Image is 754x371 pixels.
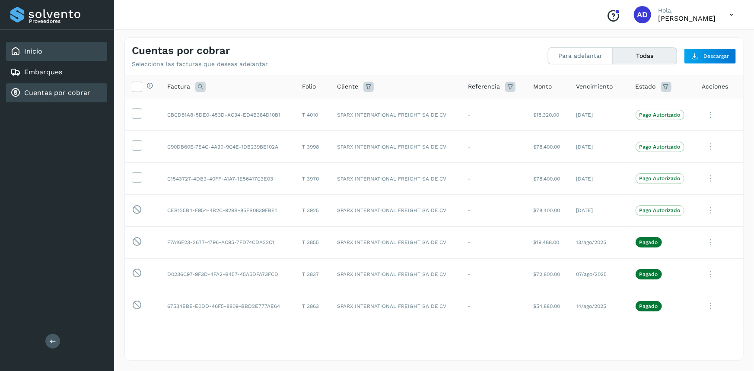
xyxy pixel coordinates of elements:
td: - [461,258,526,290]
td: [DATE] [569,194,629,226]
td: 232D710B-CDF5-4CD9-8260-3AB335713362 [160,322,295,354]
td: [DATE] [569,99,629,131]
td: T 3925 [295,194,330,226]
a: Inicio [24,47,42,55]
td: $78,400.00 [526,163,569,195]
td: SPARX INTERNATIONAL FREIGHT SA DE CV [330,322,461,354]
p: Pago Autorizado [639,175,681,181]
td: SPARX INTERNATIONAL FREIGHT SA DE CV [330,258,461,290]
td: T 4010 [295,99,330,131]
span: Descargar [703,52,729,60]
p: Pagado [639,303,658,309]
p: Pago Autorizado [639,207,681,213]
p: ALMA DELIA CASTAÑEDA MERCADO [658,14,716,22]
td: SPARX INTERNATIONAL FREIGHT SA DE CV [330,194,461,226]
td: T 3998 [295,131,330,163]
a: Embarques [24,68,62,76]
td: - [461,226,526,258]
td: [DATE] [569,131,629,163]
p: Pagado [639,239,658,245]
span: Vencimiento [576,82,613,91]
td: 07/ago/2025 [569,258,629,290]
td: SPARX INTERNATIONAL FREIGHT SA DE CV [330,99,461,131]
td: D0236C97-9F3D-4FA2-B457-45A5DFA73FCD [160,258,295,290]
div: Cuentas por cobrar [6,83,107,102]
td: T 3863 [295,290,330,322]
span: Estado [636,82,656,91]
span: Factura [167,82,190,91]
td: $78,400.00 [526,131,569,163]
td: CEB125B4-F954-4B2C-929B-85FB0839FBE1 [160,194,295,226]
td: T 3855 [295,226,330,258]
p: Selecciona las facturas que deseas adelantar [132,60,268,68]
td: - [461,194,526,226]
span: Acciones [702,82,729,91]
td: 67534EBE-E0DD-46F5-8809-BBD2E777AE64 [160,290,295,322]
div: Embarques [6,63,107,82]
td: - [461,322,526,354]
td: $19,488.00 [526,226,569,258]
span: Folio [302,82,316,91]
td: SPARX INTERNATIONAL FREIGHT SA DE CV [330,163,461,195]
p: Pago Autorizado [639,112,681,118]
p: Pagado [639,271,658,277]
td: $18,320.00 [526,99,569,131]
button: Todas [613,48,677,64]
td: $72,800.00 [526,322,569,354]
p: Pago Autorizado [639,144,681,150]
td: SPARX INTERNATIONAL FREIGHT SA DE CV [330,131,461,163]
td: CBCD81A8-5DE0-453D-AC34-ED4B384D10B1 [160,99,295,131]
h4: Cuentas por cobrar [132,44,230,57]
td: 13/ago/2025 [569,226,629,258]
span: Cliente [337,82,358,91]
p: Proveedores [29,18,104,24]
td: $78,400.00 [526,194,569,226]
td: [DATE] [569,163,629,195]
td: $54,880.00 [526,290,569,322]
td: SPARX INTERNATIONAL FREIGHT SA DE CV [330,290,461,322]
td: T 3837 [295,258,330,290]
a: Cuentas por cobrar [24,89,90,97]
span: Referencia [468,82,500,91]
td: SPARX INTERNATIONAL FREIGHT SA DE CV [330,226,461,258]
td: - [461,131,526,163]
td: T 3835 [295,322,330,354]
td: C1543727-4DB3-40FF-A1A7-1E56417C3E03 [160,163,295,195]
p: Hola, [658,7,716,14]
td: T 3970 [295,163,330,195]
td: C90DB60E-7E4C-4A30-9C4E-1DB239BE102A [160,131,295,163]
span: Monto [533,82,552,91]
td: 07/ago/2025 [569,322,629,354]
td: $72,800.00 [526,258,569,290]
div: Inicio [6,42,107,61]
button: Para adelantar [548,48,613,64]
td: - [461,99,526,131]
button: Descargar [684,48,736,64]
td: 14/ago/2025 [569,290,629,322]
td: F7A16F23-2677-4796-AC95-7FD74CDA22C1 [160,226,295,258]
td: - [461,163,526,195]
td: - [461,290,526,322]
